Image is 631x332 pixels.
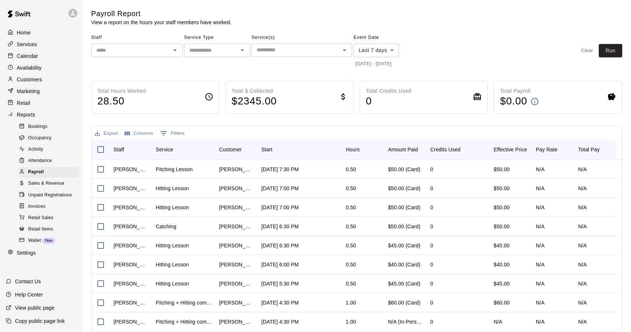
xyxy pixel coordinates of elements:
[536,242,545,249] div: N/A
[15,291,43,298] p: Help Center
[342,139,384,160] div: Hours
[219,318,254,325] div: Jenna French
[113,166,148,173] div: Ashley Collier
[18,201,82,212] a: Invoices
[354,58,393,70] button: [DATE] - [DATE]
[346,139,360,160] div: Hours
[388,204,420,211] div: $50.00 (Card)
[113,223,148,230] div: Taylor Moore
[113,139,124,160] div: Staff
[91,9,231,19] h5: Payroll Report
[430,139,461,160] div: Credits Used
[15,317,65,325] p: Copy public page link
[536,261,545,268] div: N/A
[18,167,79,177] div: Payroll
[346,299,356,306] div: 1.00
[17,64,42,71] p: Availability
[430,299,433,306] div: 0
[346,261,356,268] div: 0.50
[170,45,180,55] button: Open
[17,52,38,60] p: Calendar
[91,32,183,44] span: Staff
[17,41,37,48] p: Services
[219,223,254,230] div: Jessica Peresta
[388,299,420,306] div: $60.00 (Card)
[6,27,76,38] a: Home
[575,44,599,58] button: Clear
[156,204,189,211] div: Hitting Lesson
[258,139,342,160] div: Start
[490,274,532,293] div: $45.00
[15,304,55,311] p: View public page
[219,280,254,287] div: Lauren Nichols
[28,203,45,210] span: Invoices
[578,242,587,249] div: N/A
[346,280,356,287] div: 0.50
[219,204,254,211] div: Brandon Hopson
[500,87,539,95] p: Total Payroll
[388,261,420,268] div: $40.00 (Card)
[490,312,532,331] div: N/A
[388,280,420,287] div: $45.00 (Card)
[113,242,148,249] div: Eric Harrington
[6,109,76,120] div: Reports
[6,62,76,73] a: Availability
[219,299,254,306] div: Teresa Keener
[261,204,299,211] div: Sep 18, 2025, 7:00 PM
[6,86,76,97] div: Marketing
[251,32,352,44] span: Service(s)
[17,99,30,107] p: Retail
[490,160,532,179] div: $50.00
[536,318,545,325] div: N/A
[346,242,356,249] div: 0.50
[18,190,79,200] div: Unpaid Registrations
[15,278,41,285] p: Contact Us
[494,139,527,160] div: Effective Price
[388,185,420,192] div: $50.00 (Card)
[346,204,356,211] div: 0.50
[237,45,247,55] button: Open
[346,223,356,230] div: 0.50
[28,180,64,187] span: Sales & Revenue
[28,146,43,153] span: Activity
[261,280,299,287] div: Sep 18, 2025, 5:30 PM
[113,280,148,287] div: Eric Harrington
[18,121,82,132] a: Bookings
[490,179,532,198] div: $50.00
[490,139,532,160] div: Effective Price
[6,247,76,258] div: Settings
[430,242,433,249] div: 0
[18,167,82,178] a: Payroll
[156,139,173,160] div: Service
[599,44,622,58] button: Run
[261,261,299,268] div: Sep 18, 2025, 6:00 PM
[430,280,433,287] div: 0
[17,111,35,118] p: Reports
[28,134,52,142] span: Occupancy
[156,242,189,249] div: Hitting Lesson
[18,132,82,144] a: Occupancy
[184,32,250,44] span: Service Type
[219,261,254,268] div: Breanna Buttry
[6,74,76,85] a: Customers
[17,76,42,83] p: Customers
[536,299,545,306] div: N/A
[232,87,277,95] p: Total $ Collected
[388,242,420,249] div: $45.00 (Card)
[388,223,420,230] div: $50.00 (Card)
[578,166,587,173] div: N/A
[18,235,82,246] a: WalletNew
[430,166,433,173] div: 0
[42,239,55,243] span: New
[388,166,420,173] div: $50.00 (Card)
[6,97,76,108] div: Retail
[261,242,299,249] div: Sep 18, 2025, 6:30 PM
[536,166,545,173] div: N/A
[219,185,254,192] div: Nathan Jackson
[339,45,350,55] button: Open
[18,202,79,212] div: Invoices
[18,122,79,132] div: Bookings
[17,29,31,36] p: Home
[532,139,574,160] div: Pay Rate
[261,139,272,160] div: Start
